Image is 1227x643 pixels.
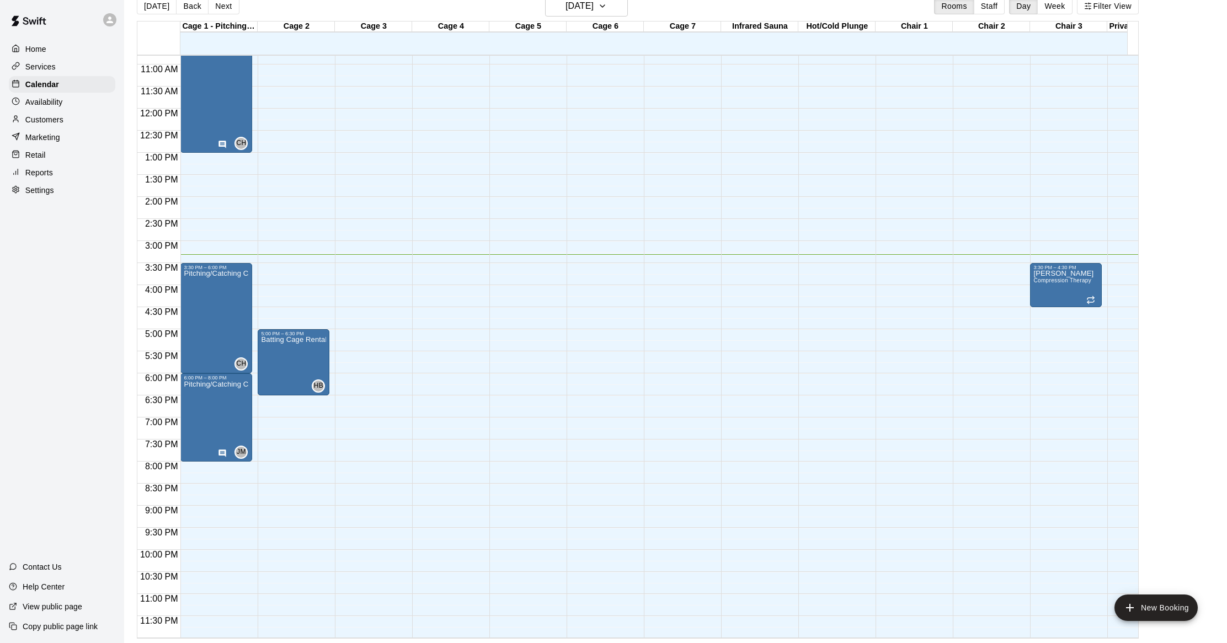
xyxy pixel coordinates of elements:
[25,44,46,55] p: Home
[9,76,115,93] a: Calendar
[9,129,115,146] a: Marketing
[138,65,181,74] span: 11:00 AM
[25,97,63,108] p: Availability
[1086,296,1095,304] span: Recurring event
[142,395,181,405] span: 6:30 PM
[142,417,181,427] span: 7:00 PM
[1033,265,1098,270] div: 3:30 PM – 4:30 PM
[953,22,1030,32] div: Chair 2
[23,601,82,612] p: View public page
[142,241,181,250] span: 3:00 PM
[239,357,248,371] span: Chrissy Hood
[137,616,180,625] span: 11:30 PM
[234,446,248,459] div: James Miner
[25,61,56,72] p: Services
[258,22,335,32] div: Cage 2
[721,22,798,32] div: Infrared Sauna
[180,22,258,32] div: Cage 1 - Pitching/Catching Lane
[1030,263,1102,307] div: 3:30 PM – 4:30 PM: Hunter Pittman
[137,594,180,603] span: 11:00 PM
[1030,22,1107,32] div: Chair 3
[142,263,181,272] span: 3:30 PM
[236,358,246,369] span: CH
[142,285,181,294] span: 4:00 PM
[261,331,326,336] div: 5:00 PM – 6:30 PM
[180,20,252,153] div: 10:00 AM – 1:00 PM: Pitching/Catching Cage Rental
[236,138,246,149] span: CH
[25,185,54,196] p: Settings
[180,263,252,373] div: 3:30 PM – 6:00 PM: Pitching/Catching Cage Rental
[567,22,644,32] div: Cage 6
[218,449,227,458] svg: Has notes
[9,182,115,199] a: Settings
[316,379,325,393] span: Hayley Busby
[1033,277,1091,283] span: Compression Therapy
[23,581,65,592] p: Help Center
[9,164,115,181] a: Reports
[25,79,59,90] p: Calendar
[335,22,412,32] div: Cage 3
[142,219,181,228] span: 2:30 PM
[142,329,181,339] span: 5:00 PM
[25,114,63,125] p: Customers
[312,379,325,393] div: Hayley Busby
[1107,22,1185,32] div: Private Treatment Room
[218,140,227,149] svg: Has notes
[239,137,248,150] span: Chrissy Hood
[180,373,252,462] div: 6:00 PM – 8:00 PM: Pitching/Catching Cage Rental
[23,621,98,632] p: Copy public page link
[9,58,115,75] a: Services
[9,147,115,163] a: Retail
[314,381,323,392] span: HB
[137,550,180,559] span: 10:00 PM
[142,197,181,206] span: 2:00 PM
[25,149,46,160] p: Retail
[142,351,181,361] span: 5:30 PM
[142,373,181,383] span: 6:00 PM
[138,87,181,96] span: 11:30 AM
[142,307,181,317] span: 4:30 PM
[237,447,246,458] span: JM
[9,94,115,110] a: Availability
[142,484,181,493] span: 8:30 PM
[234,137,248,150] div: Chrissy Hood
[9,41,115,57] a: Home
[9,111,115,128] a: Customers
[234,357,248,371] div: Chrissy Hood
[137,572,180,581] span: 10:30 PM
[798,22,876,32] div: Hot/Cold Plunge
[239,446,248,459] span: James Miner
[25,167,53,178] p: Reports
[258,329,329,395] div: 5:00 PM – 6:30 PM: Batting Cage Rental
[23,561,62,572] p: Contact Us
[142,153,181,162] span: 1:00 PM
[25,132,60,143] p: Marketing
[489,22,567,32] div: Cage 5
[142,175,181,184] span: 1:30 PM
[137,131,180,140] span: 12:30 PM
[137,109,180,118] span: 12:00 PM
[142,528,181,537] span: 9:30 PM
[876,22,953,32] div: Chair 1
[644,22,721,32] div: Cage 7
[1114,594,1198,621] button: add
[142,440,181,449] span: 7:30 PM
[412,22,489,32] div: Cage 4
[184,265,249,270] div: 3:30 PM – 6:00 PM
[142,506,181,515] span: 9:00 PM
[142,462,181,471] span: 8:00 PM
[184,375,249,381] div: 6:00 PM – 8:00 PM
